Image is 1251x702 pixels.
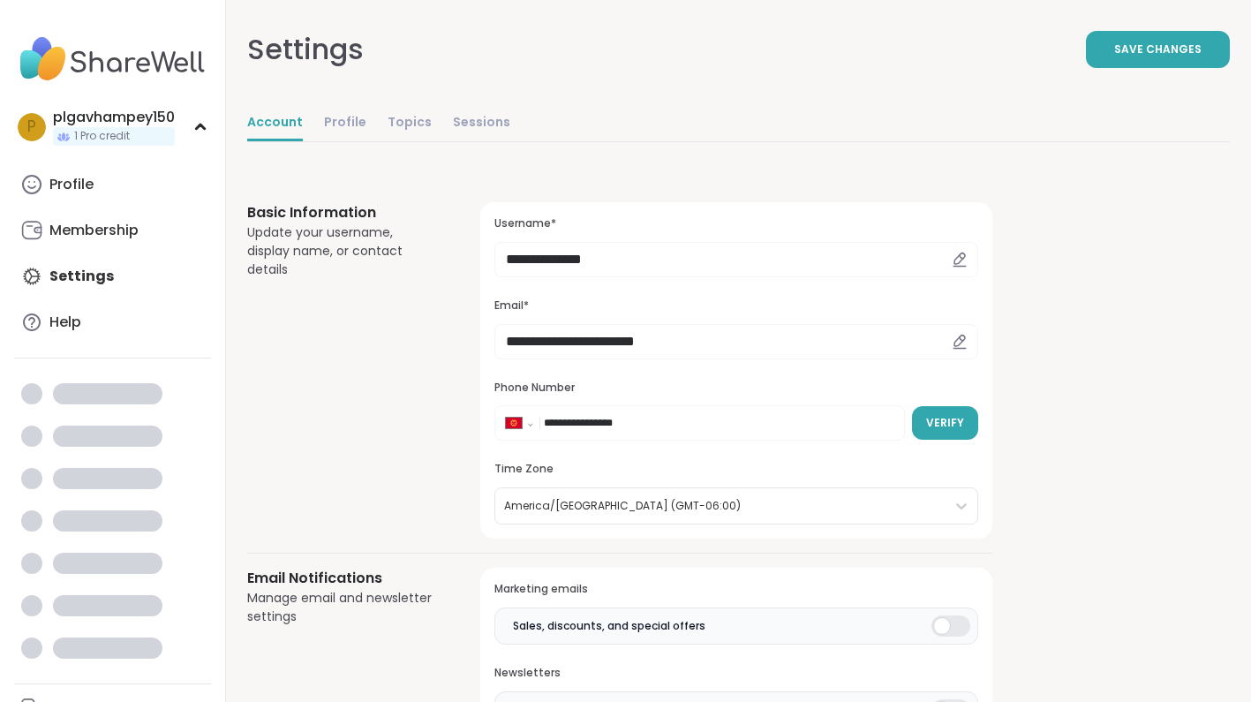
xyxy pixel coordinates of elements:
[14,301,211,343] a: Help
[494,216,978,231] h3: Username*
[494,582,978,597] h3: Marketing emails
[247,589,438,626] div: Manage email and newsletter settings
[247,106,303,141] a: Account
[27,116,36,139] span: p
[494,462,978,477] h3: Time Zone
[53,108,175,127] div: plgavhampey150
[49,313,81,332] div: Help
[14,28,211,90] img: ShareWell Nav Logo
[453,106,510,141] a: Sessions
[247,28,364,71] div: Settings
[494,298,978,313] h3: Email*
[494,381,978,396] h3: Phone Number
[49,175,94,194] div: Profile
[49,221,139,240] div: Membership
[912,406,978,440] button: Verify
[494,666,978,681] h3: Newsletters
[513,618,705,634] span: Sales, discounts, and special offers
[926,415,964,431] span: Verify
[14,209,211,252] a: Membership
[247,223,438,279] div: Update your username, display name, or contact details
[14,163,211,206] a: Profile
[1086,31,1230,68] button: Save Changes
[247,568,438,589] h3: Email Notifications
[247,202,438,223] h3: Basic Information
[388,106,432,141] a: Topics
[74,129,130,144] span: 1 Pro credit
[1114,42,1202,57] span: Save Changes
[324,106,366,141] a: Profile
